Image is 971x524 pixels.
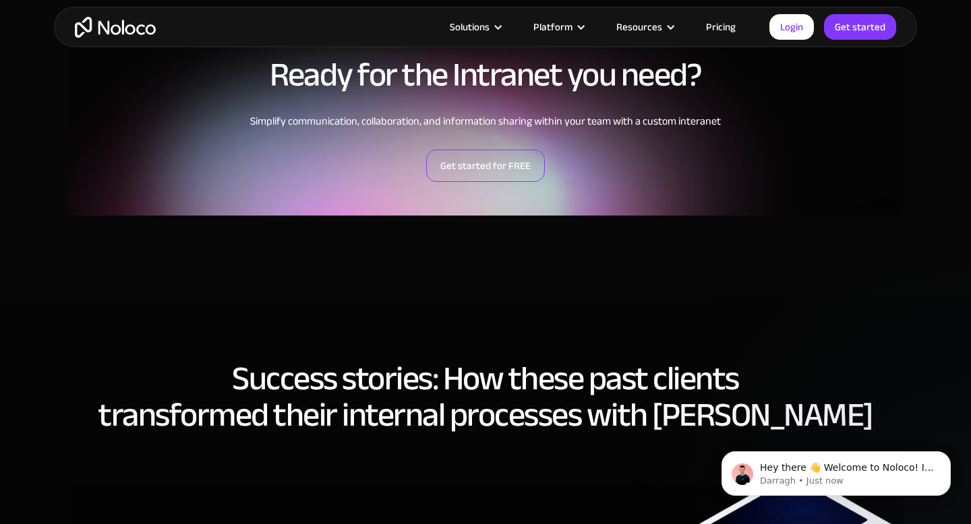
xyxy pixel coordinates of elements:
[517,18,599,36] div: Platform
[433,18,517,36] div: Solutions
[67,57,904,93] h2: Ready for the Intranet you need?
[426,150,545,182] a: Get started for FREE
[689,18,753,36] a: Pricing
[616,18,662,36] div: Resources
[701,423,971,517] iframe: Intercom notifications message
[533,18,572,36] div: Platform
[769,14,814,40] a: Login
[824,14,896,40] a: Get started
[67,360,904,433] h2: Success stories: How these past clients transformed their internal processes with [PERSON_NAME]
[67,113,904,129] div: Simplify communication, collaboration, and information sharing within your team with a custom int...
[75,17,156,38] a: home
[599,18,689,36] div: Resources
[450,18,490,36] div: Solutions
